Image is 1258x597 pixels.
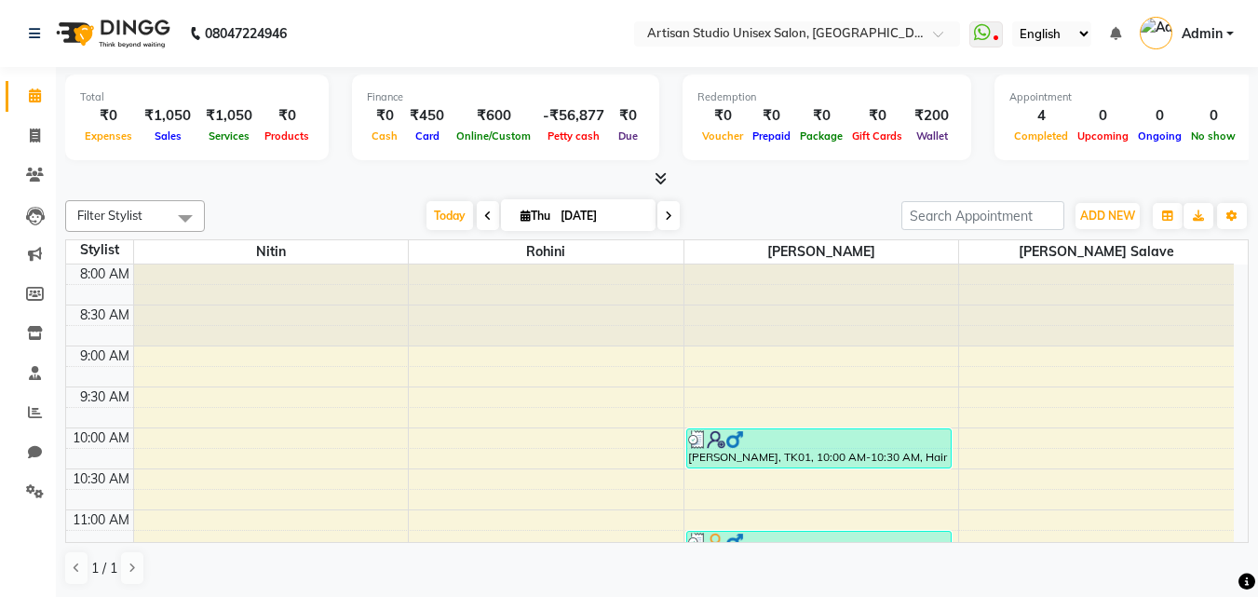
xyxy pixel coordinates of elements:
[535,105,612,127] div: -₹56,877
[847,105,907,127] div: ₹0
[1009,129,1073,142] span: Completed
[137,105,198,127] div: ₹1,050
[411,129,444,142] span: Card
[134,240,409,264] span: Nitin
[426,201,473,230] span: Today
[76,305,133,325] div: 8:30 AM
[80,105,137,127] div: ₹0
[748,129,795,142] span: Prepaid
[847,129,907,142] span: Gift Cards
[260,129,314,142] span: Products
[452,129,535,142] span: Online/Custom
[91,559,117,578] span: 1 / 1
[66,240,133,260] div: Stylist
[959,240,1234,264] span: [PERSON_NAME] Salave
[1009,105,1073,127] div: 4
[409,240,683,264] span: Rohini
[1186,105,1240,127] div: 0
[47,7,175,60] img: logo
[543,129,604,142] span: Petty cash
[367,89,644,105] div: Finance
[1182,24,1223,44] span: Admin
[1133,105,1186,127] div: 0
[77,208,142,223] span: Filter Stylist
[76,387,133,407] div: 9:30 AM
[687,429,951,468] div: [PERSON_NAME], TK01, 10:00 AM-10:30 AM, Hair Cut - Men Hair Cut (Stylish)
[1075,203,1140,229] button: ADD NEW
[901,201,1064,230] input: Search Appointment
[402,105,452,127] div: ₹450
[1009,89,1240,105] div: Appointment
[687,532,951,570] div: [PERSON_NAME], TK02, 11:15 AM-11:45 AM, Hair Cut - [PERSON_NAME] Styling
[367,129,402,142] span: Cash
[697,105,748,127] div: ₹0
[204,129,254,142] span: Services
[452,105,535,127] div: ₹600
[1133,129,1186,142] span: Ongoing
[76,265,133,284] div: 8:00 AM
[205,7,287,60] b: 08047224946
[907,105,956,127] div: ₹200
[1080,209,1135,223] span: ADD NEW
[1073,105,1133,127] div: 0
[1186,129,1240,142] span: No show
[198,105,260,127] div: ₹1,050
[69,428,133,448] div: 10:00 AM
[614,129,643,142] span: Due
[912,129,953,142] span: Wallet
[260,105,314,127] div: ₹0
[555,202,648,230] input: 2025-09-04
[697,89,956,105] div: Redemption
[80,89,314,105] div: Total
[795,105,847,127] div: ₹0
[69,510,133,530] div: 11:00 AM
[76,346,133,366] div: 9:00 AM
[150,129,186,142] span: Sales
[69,469,133,489] div: 10:30 AM
[684,240,959,264] span: [PERSON_NAME]
[80,129,137,142] span: Expenses
[516,209,555,223] span: Thu
[748,105,795,127] div: ₹0
[367,105,402,127] div: ₹0
[612,105,644,127] div: ₹0
[1073,129,1133,142] span: Upcoming
[697,129,748,142] span: Voucher
[1140,17,1172,49] img: Admin
[795,129,847,142] span: Package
